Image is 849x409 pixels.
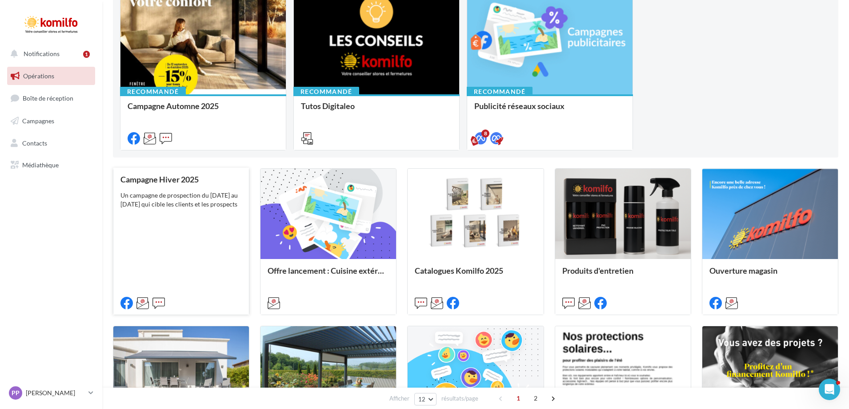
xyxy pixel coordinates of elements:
div: Publicité réseaux sociaux [474,101,625,119]
div: 8 [481,130,489,138]
span: Afficher [389,394,409,403]
div: Campagne Hiver 2025 [120,175,242,184]
a: PP [PERSON_NAME] [7,385,95,401]
span: 2 [529,391,543,405]
button: 12 [414,393,437,405]
span: Boîte de réception [23,94,73,102]
div: Un campagne de prospection du [DATE] au [DATE] qui cible les clients et les prospects [120,191,242,209]
div: Campagne Automne 2025 [128,101,279,119]
div: Ouverture magasin [709,266,831,284]
span: Notifications [24,50,60,57]
span: Opérations [23,72,54,80]
span: 1 [511,391,525,405]
div: Recommandé [120,87,186,97]
div: Recommandé [467,87,533,97]
a: Campagnes [5,112,97,130]
a: Boîte de réception [5,89,97,108]
div: 1 [83,51,90,58]
span: 12 [418,396,426,403]
span: résultats/page [441,394,478,403]
a: Contacts [5,134,97,153]
div: Produits d'entretien [562,266,684,284]
button: Notifications 1 [5,45,93,63]
div: Recommandé [293,87,359,97]
p: [PERSON_NAME] [26,389,85,397]
div: Offre lancement : Cuisine extérieur [268,266,389,284]
div: Catalogues Komilfo 2025 [415,266,536,284]
div: Tutos Digitaleo [301,101,452,119]
span: PP [12,389,20,397]
span: Contacts [22,139,47,146]
span: Médiathèque [22,161,59,169]
a: Médiathèque [5,156,97,174]
span: Campagnes [22,117,54,125]
iframe: Intercom live chat [819,379,840,400]
a: Opérations [5,67,97,85]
